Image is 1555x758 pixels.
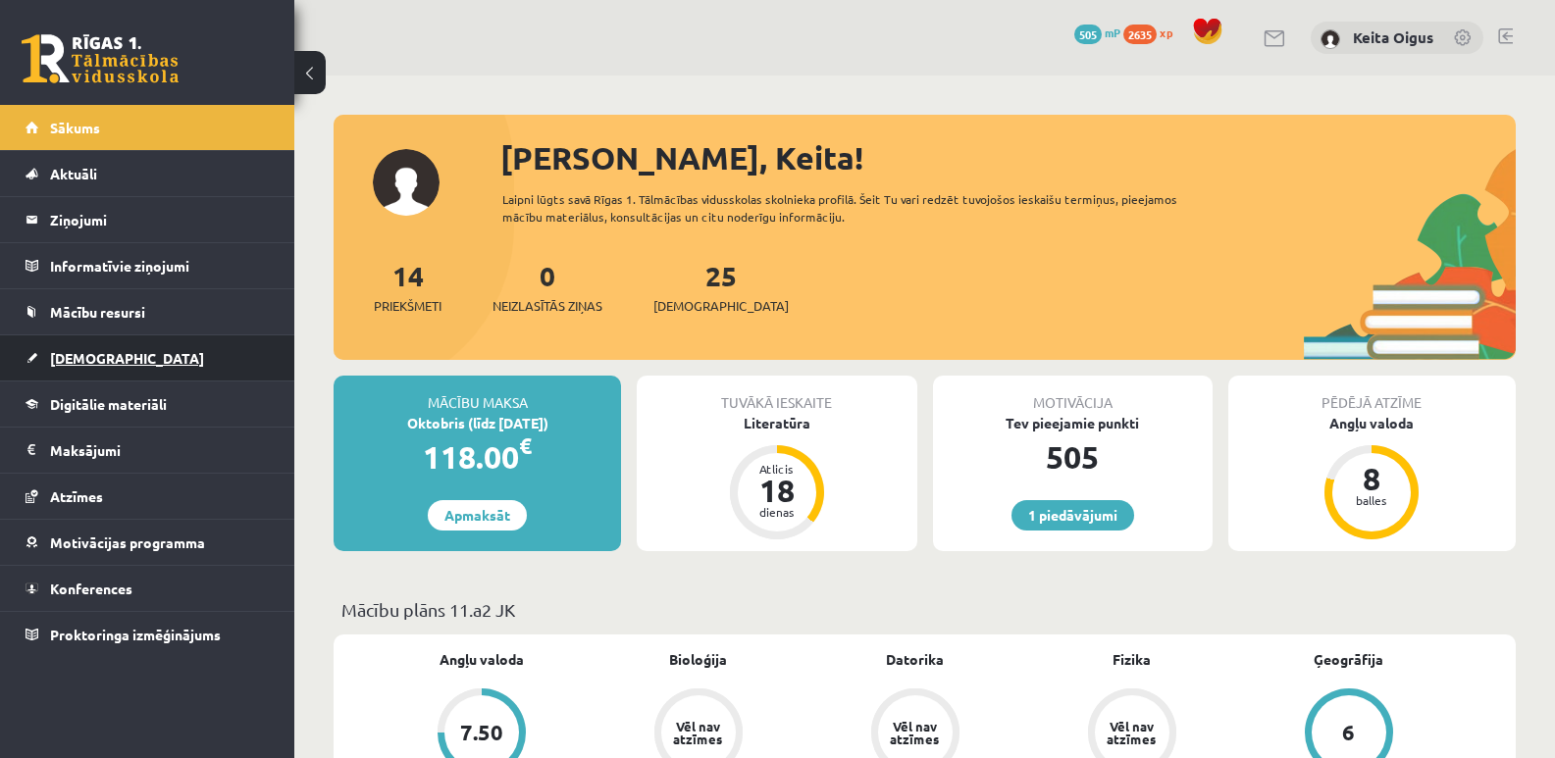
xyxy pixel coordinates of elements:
a: 505 mP [1074,25,1120,40]
div: Atlicis [748,463,806,475]
a: Apmaksāt [428,500,527,531]
div: Tuvākā ieskaite [637,376,916,413]
a: Motivācijas programma [26,520,270,565]
a: Rīgas 1. Tālmācības vidusskola [22,34,179,83]
div: Vēl nav atzīmes [671,720,726,745]
span: Motivācijas programma [50,533,205,551]
div: Angļu valoda [1228,413,1516,433]
span: Atzīmes [50,487,103,505]
a: Literatūra Atlicis 18 dienas [637,413,916,542]
a: Fizika [1113,649,1151,670]
a: 14Priekšmeti [374,258,441,316]
span: xp [1160,25,1172,40]
a: Proktoringa izmēģinājums [26,612,270,657]
a: Datorika [886,649,944,670]
legend: Maksājumi [50,428,270,473]
legend: Ziņojumi [50,197,270,242]
a: Informatīvie ziņojumi [26,243,270,288]
span: Proktoringa izmēģinājums [50,626,221,643]
a: Digitālie materiāli [26,381,270,427]
div: 505 [933,433,1213,480]
span: Mācību resursi [50,303,145,321]
span: Priekšmeti [374,296,441,316]
span: Konferences [50,580,132,597]
a: 1 piedāvājumi [1011,500,1134,531]
div: dienas [748,506,806,518]
img: Keita Oigus [1321,29,1340,49]
a: Angļu valoda [440,649,524,670]
a: 0Neizlasītās ziņas [492,258,602,316]
span: 505 [1074,25,1102,44]
div: [PERSON_NAME], Keita! [500,134,1516,181]
div: 118.00 [334,433,621,480]
a: Keita Oigus [1353,27,1433,47]
div: 7.50 [460,722,503,743]
div: Oktobris (līdz [DATE]) [334,413,621,433]
a: Atzīmes [26,474,270,519]
p: Mācību plāns 11.a2 JK [341,596,1508,623]
a: 25[DEMOGRAPHIC_DATA] [653,258,789,316]
div: Pēdējā atzīme [1228,376,1516,413]
a: Bioloģija [669,649,727,670]
div: Vēl nav atzīmes [888,720,943,745]
span: Aktuāli [50,165,97,182]
a: Sākums [26,105,270,150]
div: Vēl nav atzīmes [1105,720,1160,745]
span: [DEMOGRAPHIC_DATA] [653,296,789,316]
span: Digitālie materiāli [50,395,167,413]
div: Mācību maksa [334,376,621,413]
a: [DEMOGRAPHIC_DATA] [26,335,270,380]
span: mP [1105,25,1120,40]
span: Neizlasītās ziņas [492,296,602,316]
span: 2635 [1123,25,1157,44]
a: Mācību resursi [26,289,270,334]
span: € [519,431,532,460]
a: Ziņojumi [26,197,270,242]
div: Tev pieejamie punkti [933,413,1213,433]
a: Angļu valoda 8 balles [1228,413,1516,542]
div: Laipni lūgts savā Rīgas 1. Tālmācības vidusskolas skolnieka profilā. Šeit Tu vari redzēt tuvojošo... [502,190,1212,226]
div: balles [1342,494,1401,506]
div: Motivācija [933,376,1213,413]
div: Literatūra [637,413,916,433]
div: 8 [1342,463,1401,494]
a: Konferences [26,566,270,611]
a: 2635 xp [1123,25,1182,40]
a: Aktuāli [26,151,270,196]
span: Sākums [50,119,100,136]
a: Maksājumi [26,428,270,473]
a: Ģeogrāfija [1314,649,1383,670]
div: 6 [1342,722,1355,743]
legend: Informatīvie ziņojumi [50,243,270,288]
span: [DEMOGRAPHIC_DATA] [50,349,204,367]
div: 18 [748,475,806,506]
